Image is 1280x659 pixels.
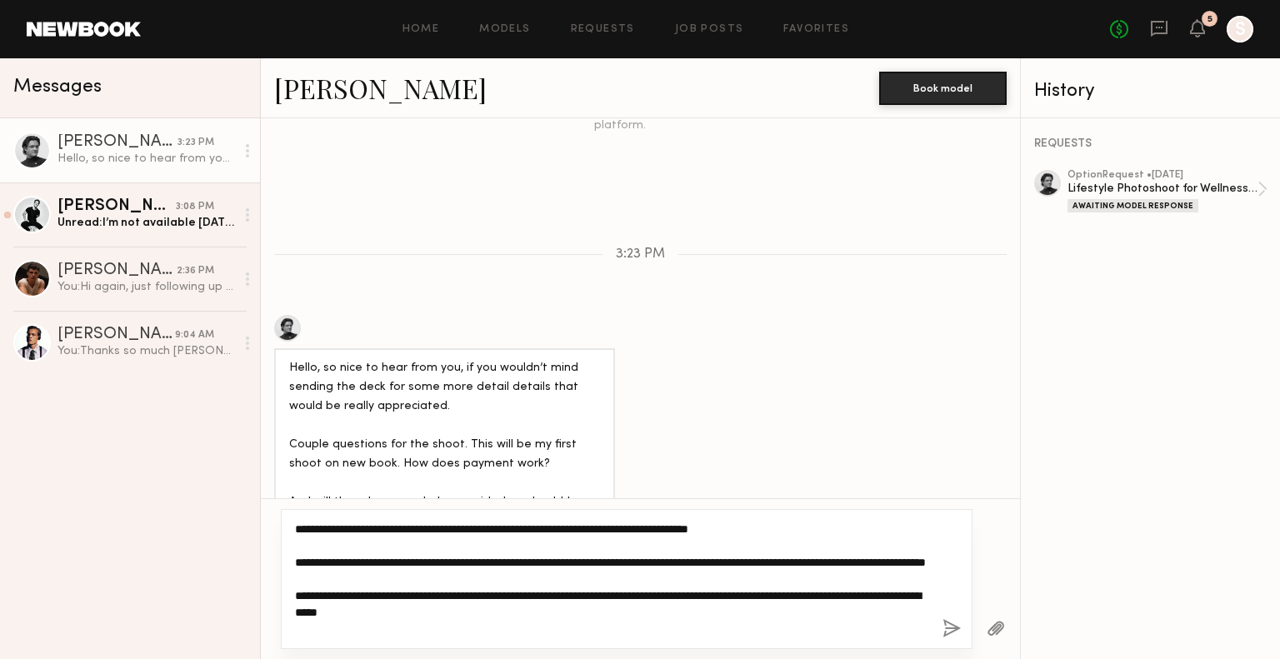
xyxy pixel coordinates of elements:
div: Hello, so nice to hear from you, if you wouldn’t mind sending the deck for some more detail detai... [57,151,235,167]
a: S [1227,16,1253,42]
a: Book model [879,80,1007,94]
div: [PERSON_NAME] [57,327,175,343]
button: Book model [879,72,1007,105]
div: You: Hi again, just following up to confirm if you’ll be available for the shoot [DATE]. Please l... [57,279,235,295]
a: Job Posts [675,24,744,35]
span: Messages [13,77,102,97]
div: [PERSON_NAME] [57,198,176,215]
div: Unread: I’m not available [DATE] afternoon unfortunately!! [57,215,235,231]
span: 3:23 PM [616,247,665,262]
div: [PERSON_NAME] [57,262,177,279]
div: Lifestyle Photoshoot for Wellness Drink Brand [1067,181,1257,197]
div: 3:08 PM [176,199,214,215]
div: 9:04 AM [175,327,214,343]
a: Favorites [783,24,849,35]
a: Home [402,24,440,35]
div: option Request • [DATE] [1067,170,1257,181]
div: 3:23 PM [177,135,214,151]
div: History [1034,82,1267,101]
a: [PERSON_NAME] [274,70,487,106]
div: [PERSON_NAME] [57,134,177,151]
div: Awaiting Model Response [1067,199,1198,212]
div: You: Thanks so much [PERSON_NAME]! [57,343,235,359]
a: Models [479,24,530,35]
div: 5 [1207,15,1212,24]
div: Hello, so nice to hear from you, if you wouldn’t mind sending the deck for some more detail detai... [289,359,600,532]
a: Requests [571,24,635,35]
a: optionRequest •[DATE]Lifestyle Photoshoot for Wellness Drink BrandAwaiting Model Response [1067,170,1267,212]
div: 2:36 PM [177,263,214,279]
div: REQUESTS [1034,138,1267,150]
